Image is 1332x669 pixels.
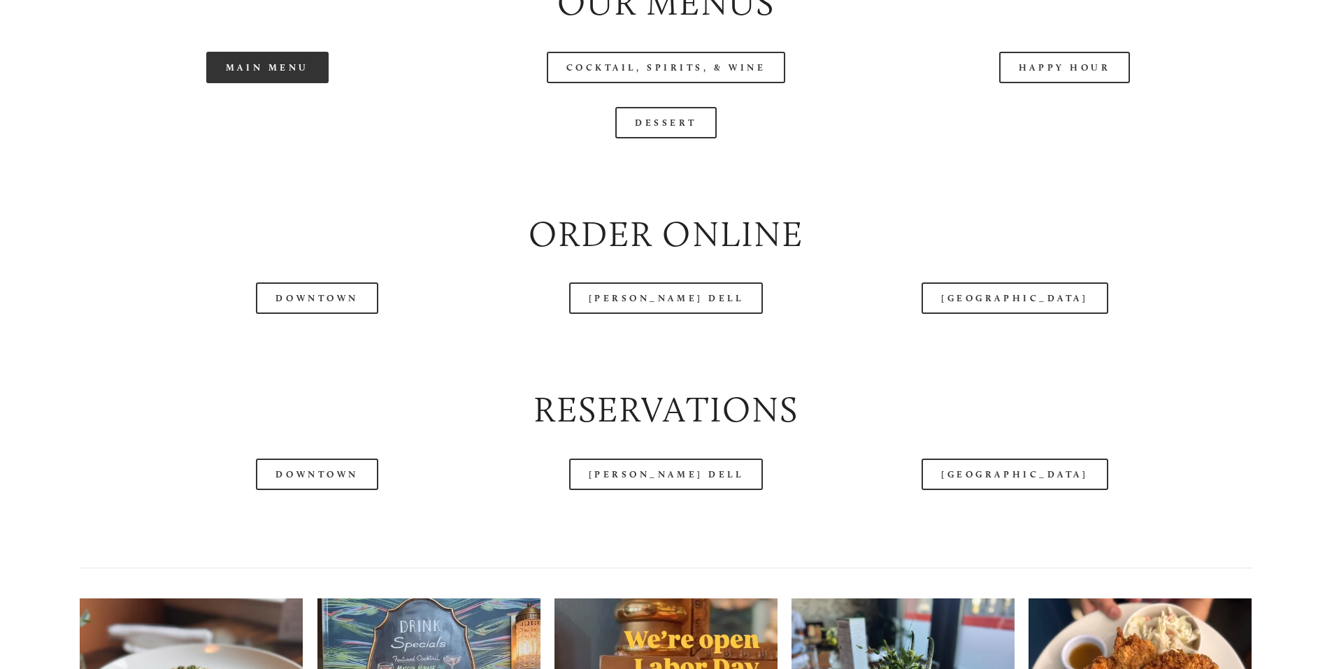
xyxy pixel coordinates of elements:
a: [PERSON_NAME] Dell [569,282,764,314]
a: Downtown [256,282,378,314]
a: Downtown [256,459,378,490]
a: [GEOGRAPHIC_DATA] [922,459,1108,490]
h2: Order Online [80,210,1252,259]
a: [PERSON_NAME] Dell [569,459,764,490]
h2: Reservations [80,385,1252,435]
a: Dessert [615,107,717,138]
a: [GEOGRAPHIC_DATA] [922,282,1108,314]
